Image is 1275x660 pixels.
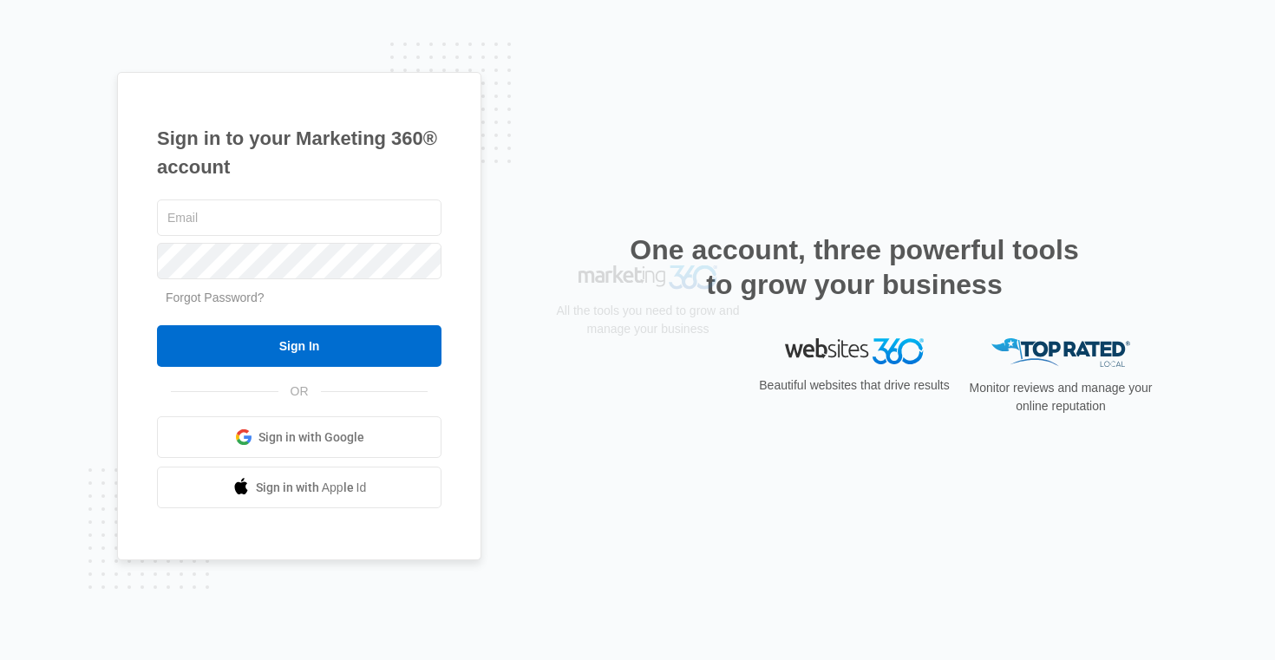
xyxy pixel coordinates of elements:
p: Beautiful websites that drive results [757,376,951,395]
h1: Sign in to your Marketing 360® account [157,124,441,181]
img: Marketing 360 [579,338,717,363]
h2: One account, three powerful tools to grow your business [624,232,1084,302]
p: Monitor reviews and manage your online reputation [964,379,1158,415]
img: Websites 360 [785,338,924,363]
span: Sign in with Google [258,428,364,447]
a: Sign in with Google [157,416,441,458]
img: Top Rated Local [991,338,1130,367]
a: Forgot Password? [166,291,265,304]
span: OR [278,382,321,401]
a: Sign in with Apple Id [157,467,441,508]
span: Sign in with Apple Id [256,479,367,497]
input: Sign In [157,325,441,367]
input: Email [157,199,441,236]
p: All the tools you need to grow and manage your business [551,375,745,411]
